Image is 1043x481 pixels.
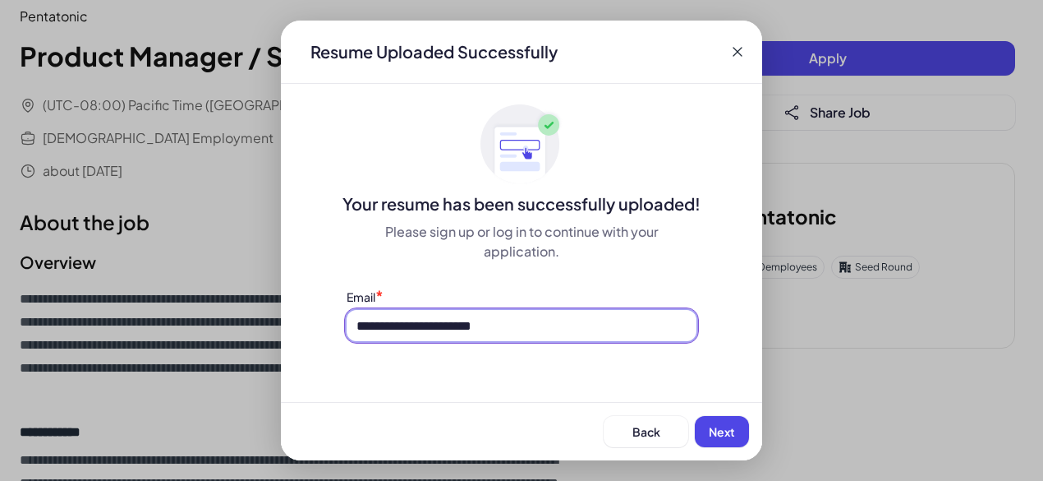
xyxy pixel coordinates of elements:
[480,104,563,186] img: ApplyedMaskGroup3.svg
[604,416,688,447] button: Back
[297,40,571,63] div: Resume Uploaded Successfully
[281,192,762,215] div: Your resume has been successfully uploaded!
[347,222,696,261] div: Please sign up or log in to continue with your application.
[709,424,735,439] span: Next
[695,416,749,447] button: Next
[632,424,660,439] span: Back
[347,289,375,304] label: Email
